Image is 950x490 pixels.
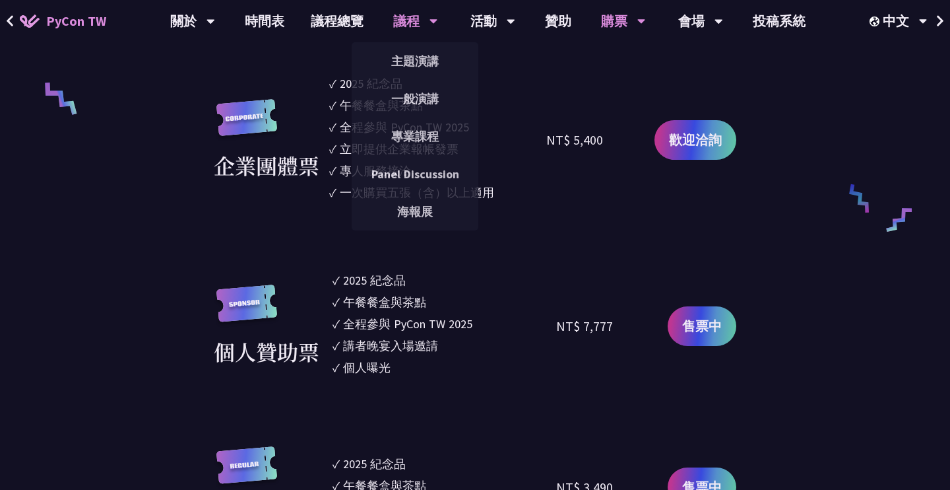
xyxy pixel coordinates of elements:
[343,271,406,289] div: 2025 紀念品
[343,337,438,355] div: 講者晚宴入場邀請
[7,5,119,38] a: PyCon TW
[329,184,546,201] li: ✓
[332,455,556,473] li: ✓
[340,184,494,201] div: 一次購買五張（含）以上適用
[870,17,883,26] img: Locale Icon
[340,118,469,136] div: 全程參與 PyCon TW 2025
[340,75,402,92] div: 2025 紀念品
[214,99,280,150] img: corporate.a587c14.svg
[329,75,546,92] li: ✓
[654,120,736,160] a: 歡迎洽詢
[20,15,40,28] img: Home icon of PyCon TW 2025
[343,455,406,473] div: 2025 紀念品
[682,316,722,336] span: 售票中
[669,130,722,150] span: 歡迎洽詢
[332,359,556,376] li: ✓
[329,162,546,180] li: ✓
[352,196,478,227] a: 海報展
[343,359,391,376] div: 個人曝光
[343,315,472,333] div: 全程參與 PyCon TW 2025
[343,293,426,311] div: 午餐餐盒與茶點
[340,96,423,114] div: 午餐餐盒與茶點
[214,285,280,335] img: sponsor.43e6a3a.svg
[546,130,603,150] div: NT$ 5,400
[329,118,546,136] li: ✓
[329,140,546,158] li: ✓
[332,271,556,289] li: ✓
[46,11,106,31] span: PyCon TW
[668,306,736,346] a: 售票中
[329,96,546,114] li: ✓
[352,83,478,114] a: 一般演講
[214,335,319,367] div: 個人贊助票
[340,140,459,158] div: 立即提供企業報帳發票
[214,149,319,181] div: 企業團體票
[352,121,478,152] a: 專業課程
[340,162,411,180] div: 專人服務接洽
[332,337,556,355] li: ✓
[352,46,478,77] a: 主題演講
[332,315,556,333] li: ✓
[352,158,478,190] a: Panel Discussion
[332,293,556,311] li: ✓
[556,316,613,336] div: NT$ 7,777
